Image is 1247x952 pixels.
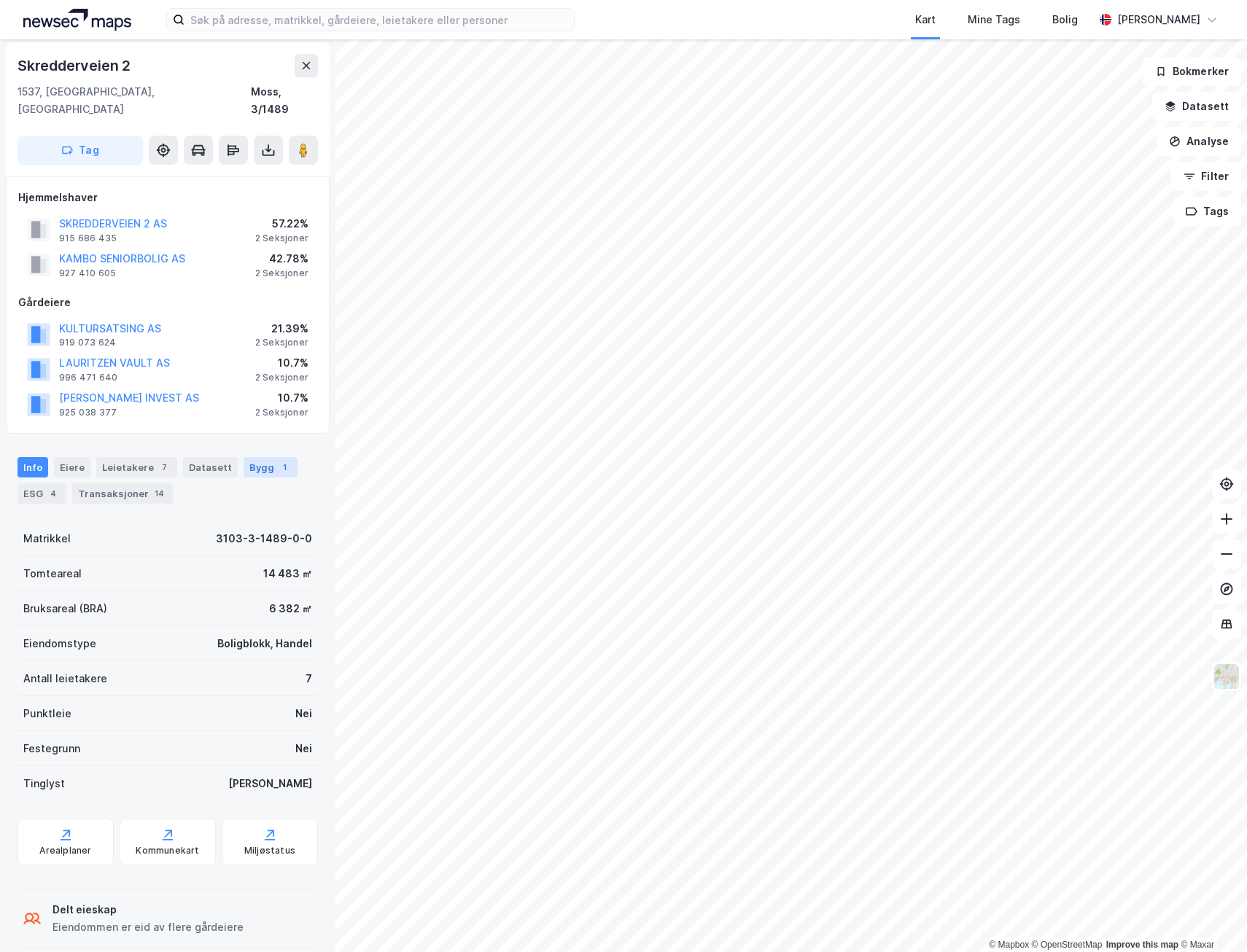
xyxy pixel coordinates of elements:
img: Z [1213,663,1240,690]
div: 1 [277,460,292,475]
div: Bygg [244,457,298,477]
button: Datasett [1152,92,1241,121]
button: Analyse [1157,127,1241,156]
div: 57.22% [255,215,308,233]
div: 4 [46,486,61,501]
a: Improve this map [1106,940,1178,950]
div: 10.7% [255,389,308,407]
div: Kommunekart [136,845,199,857]
div: 6 382 ㎡ [269,600,312,617]
button: Bokmerker [1143,57,1241,86]
div: Eiendomstype [23,635,96,652]
div: 2 Seksjoner [255,233,308,244]
div: Eiendommen er eid av flere gårdeiere [53,918,244,936]
a: OpenStreetMap [1032,940,1103,950]
div: 42.78% [255,250,308,268]
div: 7 [306,670,312,687]
div: 2 Seksjoner [255,337,308,348]
div: 21.39% [255,320,308,338]
div: 14 483 ㎡ [263,565,312,582]
div: 919 073 624 [59,337,116,348]
div: Gårdeiere [18,294,317,311]
a: Mapbox [989,940,1029,950]
div: 2 Seksjoner [255,268,308,279]
div: Datasett [183,457,238,477]
div: Tomteareal [23,565,82,582]
div: Mine Tags [968,11,1020,28]
input: Søk på adresse, matrikkel, gårdeiere, leietakere eller personer [184,9,574,31]
div: 915 686 435 [59,233,117,244]
img: logo.a4113a55bc3d86da70a041830d287a7e.svg [23,9,131,31]
div: ESG [18,483,66,504]
div: Matrikkel [23,530,71,547]
div: [PERSON_NAME] [228,775,312,792]
div: 2 Seksjoner [255,372,308,383]
div: Leietakere [96,457,177,477]
button: Filter [1171,162,1241,191]
div: 1537, [GEOGRAPHIC_DATA], [GEOGRAPHIC_DATA] [18,83,251,118]
div: Punktleie [23,705,71,722]
div: Boligblokk, Handel [217,635,312,652]
div: Bolig [1052,11,1078,28]
div: 996 471 640 [59,372,117,383]
div: Delt eieskap [53,901,244,918]
div: Kart [915,11,936,28]
div: Tinglyst [23,775,65,792]
button: Tag [18,136,143,165]
div: Nei [295,740,312,757]
div: 3103-3-1489-0-0 [216,530,312,547]
div: 2 Seksjoner [255,407,308,418]
div: Eiere [54,457,90,477]
div: Antall leietakere [23,670,107,687]
div: Nei [295,705,312,722]
div: Arealplaner [39,845,91,857]
div: Moss, 3/1489 [251,83,318,118]
div: 7 [157,460,171,475]
div: [PERSON_NAME] [1117,11,1200,28]
div: Skredderveien 2 [18,54,133,77]
button: Tags [1173,197,1241,226]
div: 10.7% [255,354,308,372]
div: Miljøstatus [244,845,295,857]
div: Bruksareal (BRA) [23,600,107,617]
div: Festegrunn [23,740,80,757]
div: Hjemmelshaver [18,189,317,206]
div: Info [18,457,48,477]
iframe: Chat Widget [1174,882,1247,952]
div: Transaksjoner [72,483,173,504]
div: 925 038 377 [59,407,117,418]
div: 14 [152,486,167,501]
div: 927 410 605 [59,268,116,279]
